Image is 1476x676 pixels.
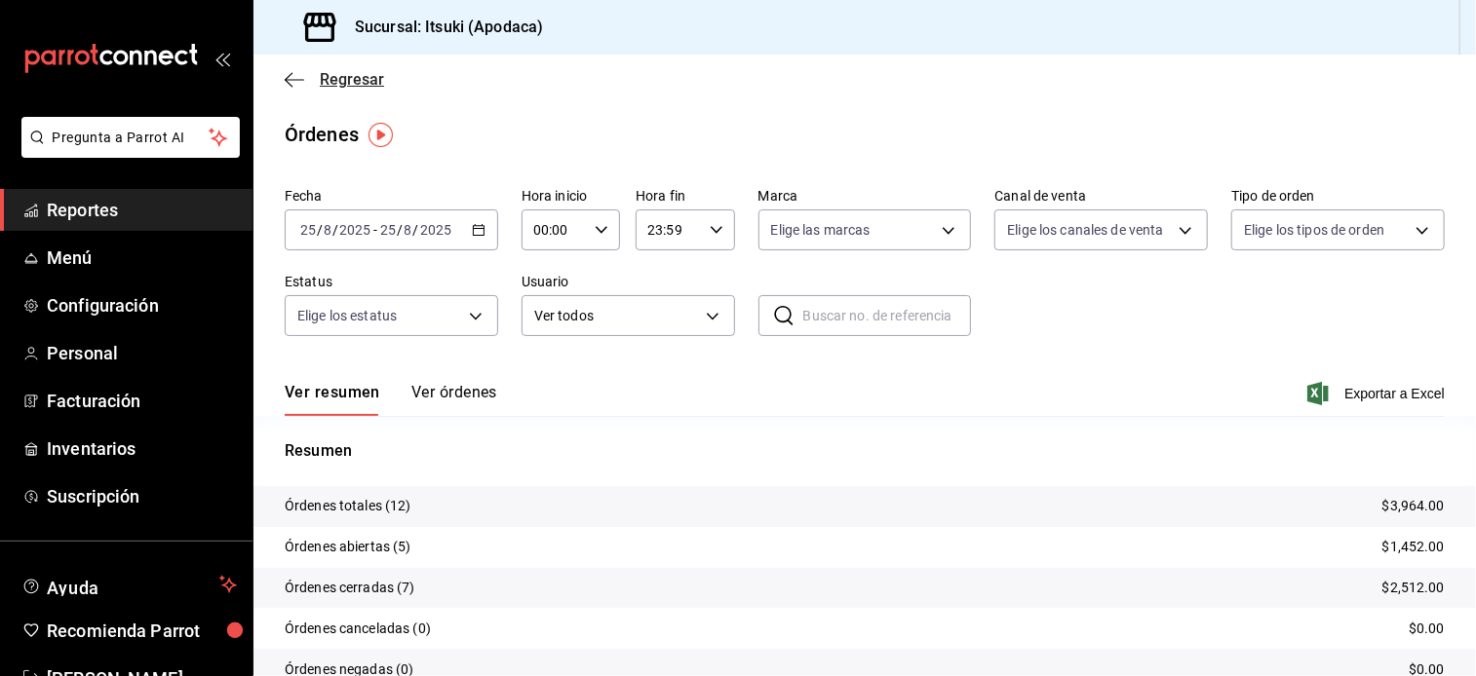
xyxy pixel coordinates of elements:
span: Elige los tipos de orden [1244,220,1384,240]
button: Pregunta a Parrot AI [21,117,240,158]
a: Pregunta a Parrot AI [14,141,240,162]
label: Canal de venta [994,190,1208,204]
span: Ver todos [534,306,699,326]
p: Órdenes totales (12) [285,496,411,516]
span: Elige los canales de venta [1007,220,1163,240]
input: -- [379,222,397,238]
button: Regresar [285,70,384,89]
span: Regresar [320,70,384,89]
input: -- [299,222,317,238]
p: Órdenes cerradas (7) [285,578,415,598]
p: $3,964.00 [1382,496,1445,516]
span: / [413,222,419,238]
span: Ayuda [47,573,212,596]
span: Elige las marcas [771,220,871,240]
input: ---- [419,222,452,238]
p: $0.00 [1409,619,1445,639]
font: Personal [47,343,118,363]
h3: Sucursal: Itsuki (Apodaca) [339,16,543,39]
font: Exportar a Excel [1344,386,1445,401]
input: -- [323,222,332,238]
p: Órdenes canceladas (0) [285,619,431,639]
font: Ver resumen [285,383,380,402]
label: Estatus [285,276,498,289]
p: $1,452.00 [1382,537,1445,557]
span: / [317,222,323,238]
p: Resumen [285,439,1445,463]
font: Recomienda Parrot [47,620,200,641]
button: Ver órdenes [411,383,497,416]
span: / [397,222,403,238]
span: / [332,222,338,238]
input: Buscar no. de referencia [803,296,972,335]
p: $2,512.00 [1382,578,1445,598]
label: Tipo de orden [1231,190,1445,204]
span: Elige los estatus [297,306,397,325]
button: Exportar a Excel [1311,382,1445,405]
div: Pestañas de navegación [285,383,497,416]
font: Inventarios [47,438,136,459]
input: ---- [338,222,371,238]
label: Marca [758,190,972,204]
label: Hora fin [636,190,734,204]
div: Órdenes [285,120,359,149]
font: Facturación [47,391,140,411]
font: Configuración [47,295,159,316]
p: Órdenes abiertas (5) [285,537,411,557]
img: Marcador de información sobre herramientas [369,123,393,147]
font: Suscripción [47,486,139,507]
span: - [373,222,377,238]
input: -- [404,222,413,238]
button: open_drawer_menu [214,51,230,66]
label: Usuario [522,276,735,289]
span: Pregunta a Parrot AI [53,128,210,148]
font: Menú [47,247,93,268]
label: Hora inicio [522,190,620,204]
label: Fecha [285,190,498,204]
font: Reportes [47,200,118,220]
